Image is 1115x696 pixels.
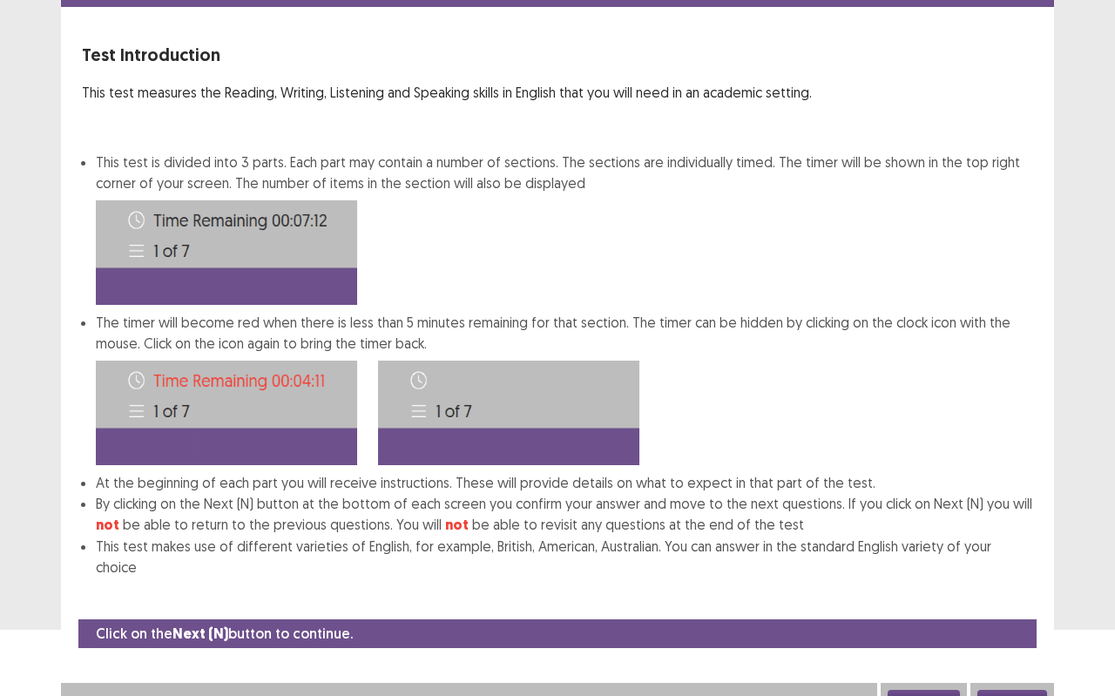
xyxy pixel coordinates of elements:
[96,472,1033,493] li: At the beginning of each part you will receive instructions. These will provide details on what t...
[82,82,1033,103] p: This test measures the Reading, Writing, Listening and Speaking skills in English that you will n...
[96,312,1033,472] li: The timer will become red when there is less than 5 minutes remaining for that section. The timer...
[96,536,1033,578] li: This test makes use of different varieties of English, for example, British, American, Australian...
[445,516,469,534] strong: not
[172,625,228,643] strong: Next (N)
[96,623,353,645] p: Click on the button to continue.
[96,200,357,305] img: Time-image
[96,361,357,465] img: Time-image
[96,516,119,534] strong: not
[378,361,639,465] img: Time-image
[96,493,1033,536] li: By clicking on the Next (N) button at the bottom of each screen you confirm your answer and move ...
[96,152,1033,305] li: This test is divided into 3 parts. Each part may contain a number of sections. The sections are i...
[82,42,1033,68] p: Test Introduction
